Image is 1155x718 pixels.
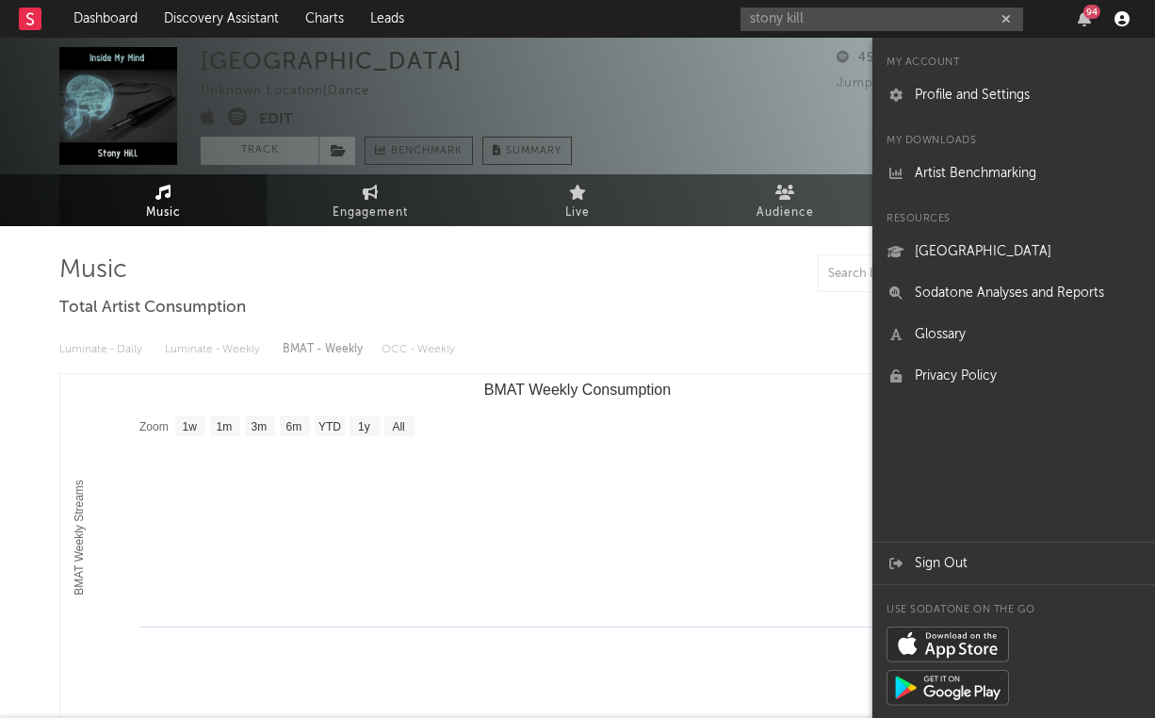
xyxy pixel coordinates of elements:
[872,74,1155,116] a: Profile and Settings
[872,130,1155,153] div: My Downloads
[201,137,318,165] button: Track
[819,267,1017,282] input: Search by song name or URL
[681,174,888,226] a: Audience
[740,8,1023,31] input: Search for artists
[318,420,341,433] text: YTD
[837,52,874,64] span: 45
[872,599,1155,622] div: Use Sodatone on the go
[482,137,572,165] button: Summary
[474,174,681,226] a: Live
[201,47,463,74] div: [GEOGRAPHIC_DATA]
[872,153,1155,194] a: Artist Benchmarking
[259,107,293,131] button: Edit
[1078,11,1091,26] button: 94
[872,355,1155,397] a: Privacy Policy
[506,146,561,156] span: Summary
[201,80,391,103] div: Unknown Location | Dance
[565,202,590,224] span: Live
[59,297,246,319] span: Total Artist Consumption
[872,272,1155,314] a: Sodatone Analyses and Reports
[365,137,473,165] a: Benchmark
[252,420,268,433] text: 3m
[872,231,1155,272] a: [GEOGRAPHIC_DATA]
[756,202,814,224] span: Audience
[73,480,86,596] text: BMAT Weekly Streams
[872,543,1155,584] a: Sign Out
[267,174,474,226] a: Engagement
[872,52,1155,74] div: My Account
[286,420,302,433] text: 6m
[392,420,404,433] text: All
[139,420,169,433] text: Zoom
[872,208,1155,231] div: Resources
[358,420,370,433] text: 1y
[484,382,671,398] text: BMAT Weekly Consumption
[217,420,233,433] text: 1m
[146,202,181,224] span: Music
[872,314,1155,355] a: Glossary
[837,77,948,90] span: Jump Score: 50.9
[391,140,463,163] span: Benchmark
[59,174,267,226] a: Music
[333,202,408,224] span: Engagement
[183,420,198,433] text: 1w
[1083,5,1100,19] div: 94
